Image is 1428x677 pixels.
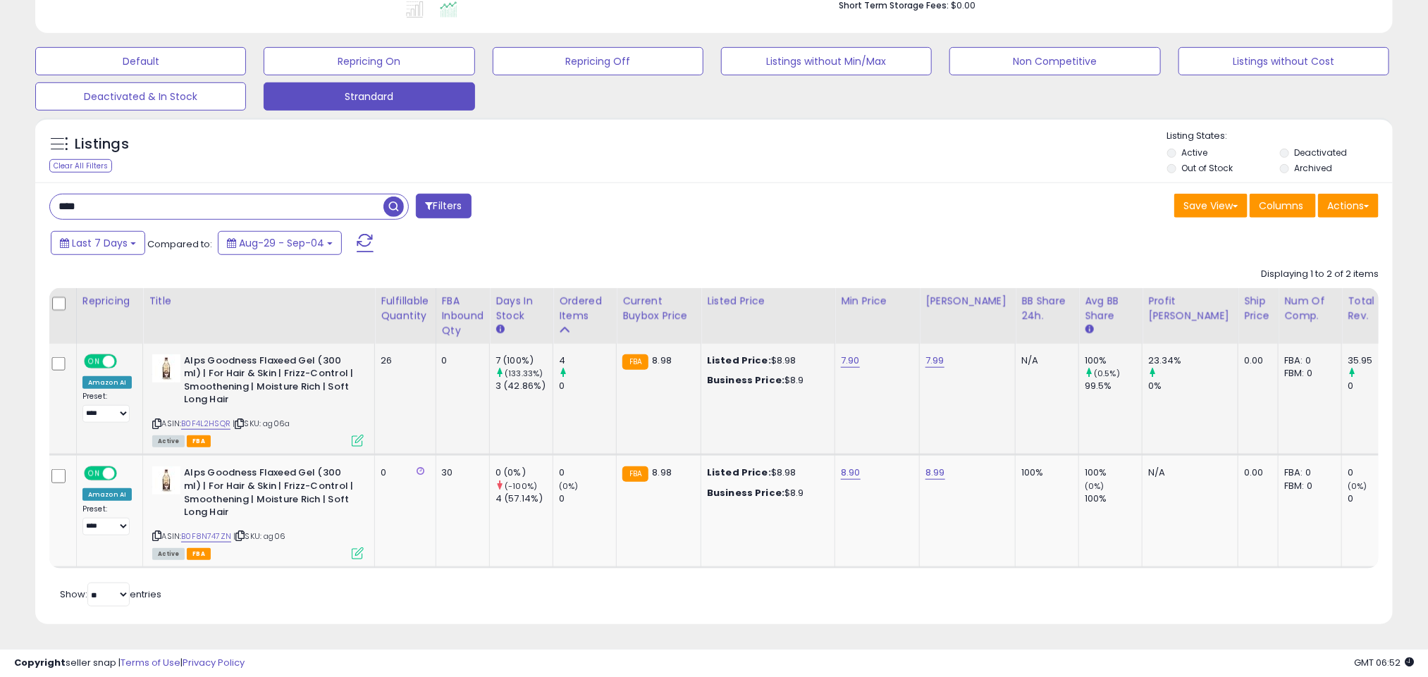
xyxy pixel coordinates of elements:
[82,504,132,535] div: Preset:
[442,294,484,338] div: FBA inbound Qty
[1021,294,1073,323] div: BB Share 24h.
[707,486,784,499] b: Business Price:
[707,374,824,387] div: $8.9
[381,294,429,323] div: Fulfillable Quantity
[1348,354,1405,367] div: 35.95
[115,468,137,480] span: OFF
[1250,194,1316,218] button: Columns
[496,380,553,392] div: 3 (42.86%)
[1021,354,1068,367] div: N/A
[152,354,364,446] div: ASIN:
[1148,294,1232,323] div: Profit [PERSON_NAME]
[14,656,66,669] strong: Copyright
[82,376,132,389] div: Amazon AI
[1178,47,1389,75] button: Listings without Cost
[496,466,553,479] div: 0 (0%)
[559,466,616,479] div: 0
[1284,294,1336,323] div: Num of Comp.
[622,466,648,482] small: FBA
[152,466,364,558] div: ASIN:
[35,82,246,111] button: Deactivated & In Stock
[841,354,860,368] a: 7.90
[1085,354,1142,367] div: 100%
[184,354,355,410] b: Alps Goodness Flaxeed Gel (300 ml) | For Hair & Skin | Frizz-Control | Smoothening | Moisture Ric...
[1148,466,1227,479] div: N/A
[652,354,672,367] span: 8.98
[1318,194,1379,218] button: Actions
[82,488,132,501] div: Amazon AI
[1244,466,1267,479] div: 0.00
[416,194,471,218] button: Filters
[442,466,479,479] div: 30
[149,294,369,309] div: Title
[622,294,695,323] div: Current Buybox Price
[442,354,479,367] div: 0
[707,487,824,499] div: $8.9
[707,354,824,367] div: $8.98
[115,355,137,367] span: OFF
[707,373,784,387] b: Business Price:
[493,47,703,75] button: Repricing Off
[1021,466,1068,479] div: 100%
[1182,162,1233,174] label: Out of Stock
[51,231,145,255] button: Last 7 Days
[707,466,824,479] div: $8.98
[1174,194,1248,218] button: Save View
[1167,130,1393,143] p: Listing States:
[152,548,185,560] span: All listings currently available for purchase on Amazon
[152,354,180,383] img: 31+73jn27CL._SL40_.jpg
[264,82,474,111] button: Strandard
[1085,466,1142,479] div: 100%
[60,588,161,601] span: Show: entries
[218,231,342,255] button: Aug-29 - Sep-04
[1085,323,1093,336] small: Avg BB Share.
[381,466,424,479] div: 0
[1284,367,1331,380] div: FBM: 0
[1244,294,1272,323] div: Ship Price
[707,354,771,367] b: Listed Price:
[841,466,861,480] a: 8.90
[152,435,185,447] span: All listings currently available for purchase on Amazon
[121,656,180,669] a: Terms of Use
[496,492,553,505] div: 4 (57.14%)
[496,323,504,336] small: Days In Stock.
[1085,294,1136,323] div: Avg BB Share
[49,159,112,173] div: Clear All Filters
[1085,380,1142,392] div: 99.5%
[1354,656,1414,669] span: 2025-09-12 06:52 GMT
[1148,354,1238,367] div: 23.34%
[381,354,424,367] div: 26
[721,47,932,75] button: Listings without Min/Max
[707,466,771,479] b: Listed Price:
[1348,294,1399,323] div: Total Rev.
[1085,492,1142,505] div: 100%
[505,480,537,492] small: (-100%)
[1348,380,1405,392] div: 0
[184,466,355,522] b: Alps Goodness Flaxeed Gel (300 ml) | For Hair & Skin | Frizz-Control | Smoothening | Moisture Ric...
[152,466,180,495] img: 31aFVksrPML._SL40_.jpg
[496,294,547,323] div: Days In Stock
[187,435,211,447] span: FBA
[1284,480,1331,492] div: FBM: 0
[1284,466,1331,479] div: FBA: 0
[1284,354,1331,367] div: FBA: 0
[183,656,245,669] a: Privacy Policy
[239,236,324,250] span: Aug-29 - Sep-04
[1294,162,1332,174] label: Archived
[925,354,944,368] a: 7.99
[1244,354,1267,367] div: 0.00
[75,135,129,154] h5: Listings
[187,548,211,560] span: FBA
[1148,380,1238,392] div: 0%
[949,47,1160,75] button: Non Competitive
[1085,480,1104,492] small: (0%)
[1348,492,1405,505] div: 0
[1348,480,1367,492] small: (0%)
[1259,199,1303,213] span: Columns
[72,236,128,250] span: Last 7 Days
[85,355,103,367] span: ON
[35,47,246,75] button: Default
[496,354,553,367] div: 7 (100%)
[181,530,231,542] a: B0F8N747ZN
[181,418,230,430] a: B0F4L2HSQR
